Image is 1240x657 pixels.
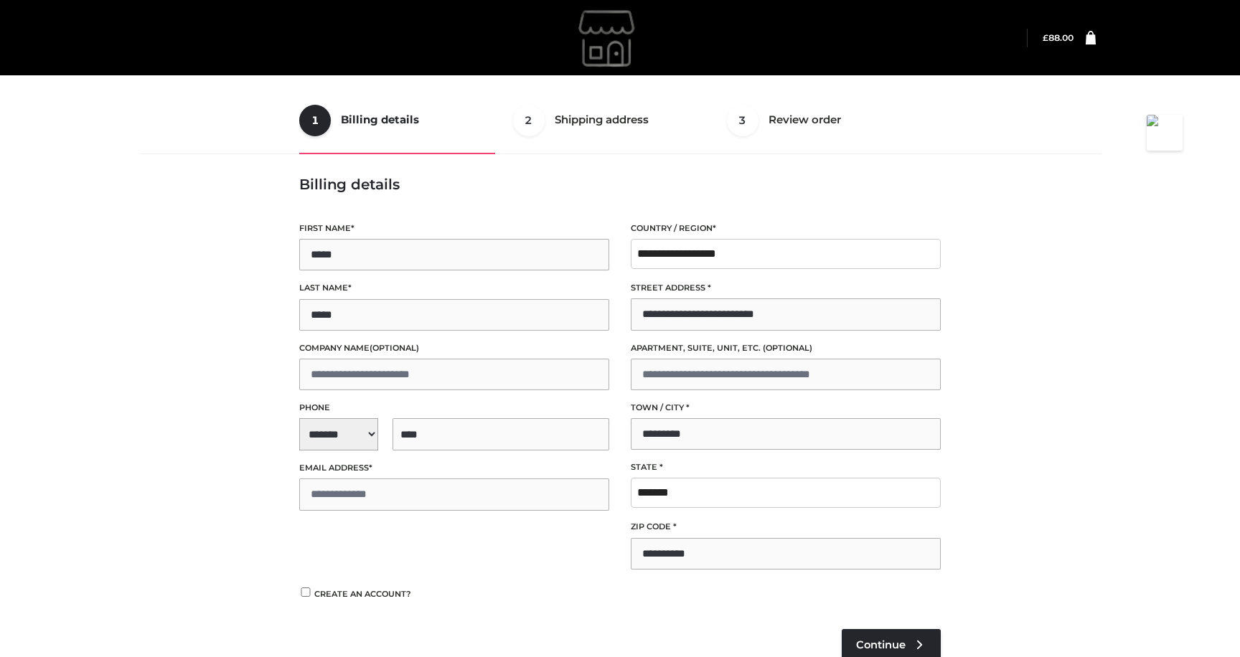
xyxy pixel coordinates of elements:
span: (optional) [370,343,419,353]
label: State [631,460,941,474]
h3: Billing details [299,176,941,193]
span: Create an account? [314,589,411,599]
label: ZIP Code [631,520,941,534]
label: Company name [299,341,609,355]
span: £ [1043,32,1048,43]
bdi: 88.00 [1043,32,1074,43]
span: (optional) [763,343,812,353]
label: Street address [631,281,941,295]
label: Last name [299,281,609,295]
label: Email address [299,461,609,475]
a: £88.00 [1043,32,1074,43]
label: Apartment, suite, unit, etc. [631,341,941,355]
label: Country / Region [631,222,941,235]
input: Create an account? [299,587,312,597]
label: Town / City [631,401,941,415]
span: Continue [856,638,906,651]
label: First name [299,222,609,235]
img: oppswimwear [501,2,716,74]
label: Phone [299,401,609,415]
